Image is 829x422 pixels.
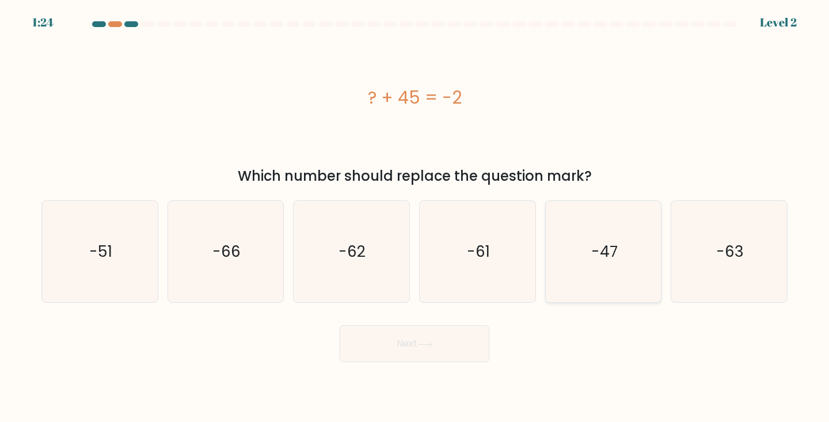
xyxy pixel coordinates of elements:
[212,241,241,262] text: -66
[467,241,490,262] text: -61
[89,241,112,262] text: -51
[591,241,618,262] text: -47
[41,85,788,111] div: ? + 45 = -2
[48,166,781,187] div: Which number should replace the question mark?
[339,241,366,262] text: -62
[716,241,744,262] text: -63
[760,14,797,31] div: Level 2
[340,325,489,362] button: Next
[32,14,54,31] div: 1:24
